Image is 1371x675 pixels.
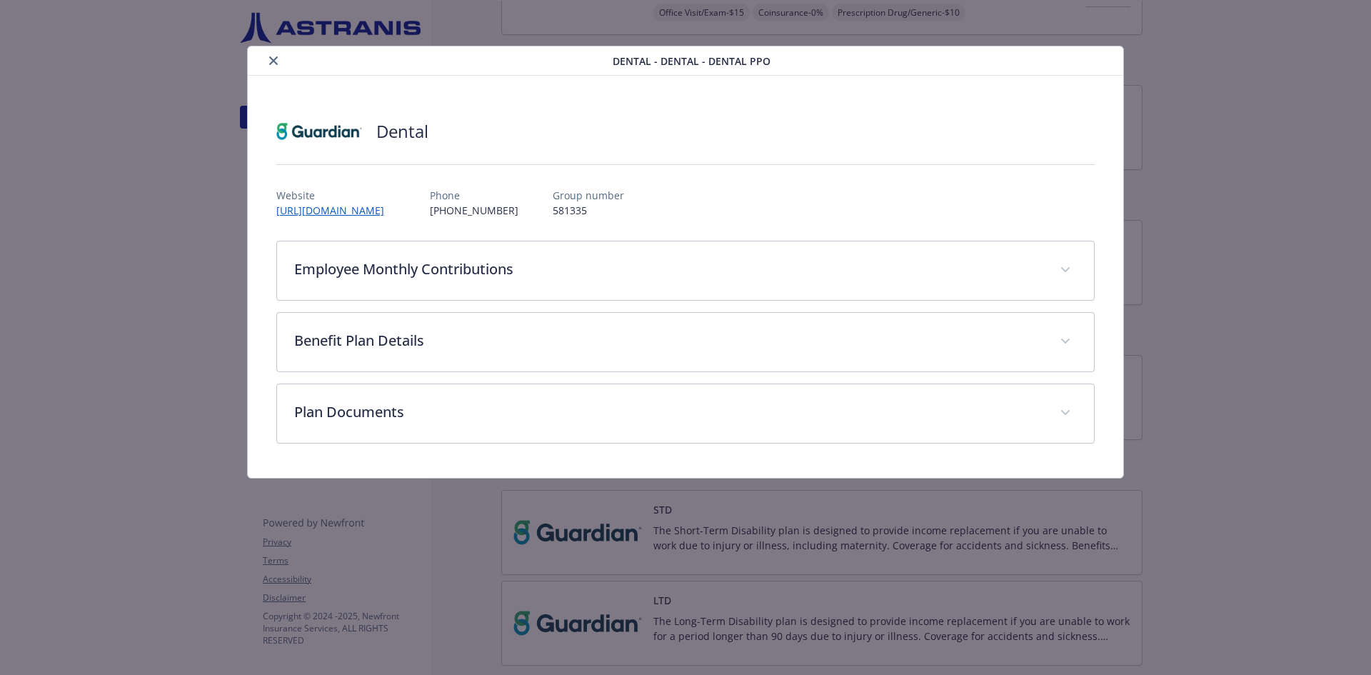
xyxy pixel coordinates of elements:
[294,330,1043,351] p: Benefit Plan Details
[553,203,624,218] p: 581335
[294,259,1043,280] p: Employee Monthly Contributions
[294,401,1043,423] p: Plan Documents
[276,204,396,217] a: [URL][DOMAIN_NAME]
[276,110,362,153] img: Guardian
[430,188,518,203] p: Phone
[137,46,1234,479] div: details for plan Dental - Dental - Dental PPO
[265,52,282,69] button: close
[276,188,396,203] p: Website
[430,203,518,218] p: [PHONE_NUMBER]
[376,119,428,144] h2: Dental
[553,188,624,203] p: Group number
[277,384,1095,443] div: Plan Documents
[613,54,770,69] span: Dental - Dental - Dental PPO
[277,241,1095,300] div: Employee Monthly Contributions
[277,313,1095,371] div: Benefit Plan Details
